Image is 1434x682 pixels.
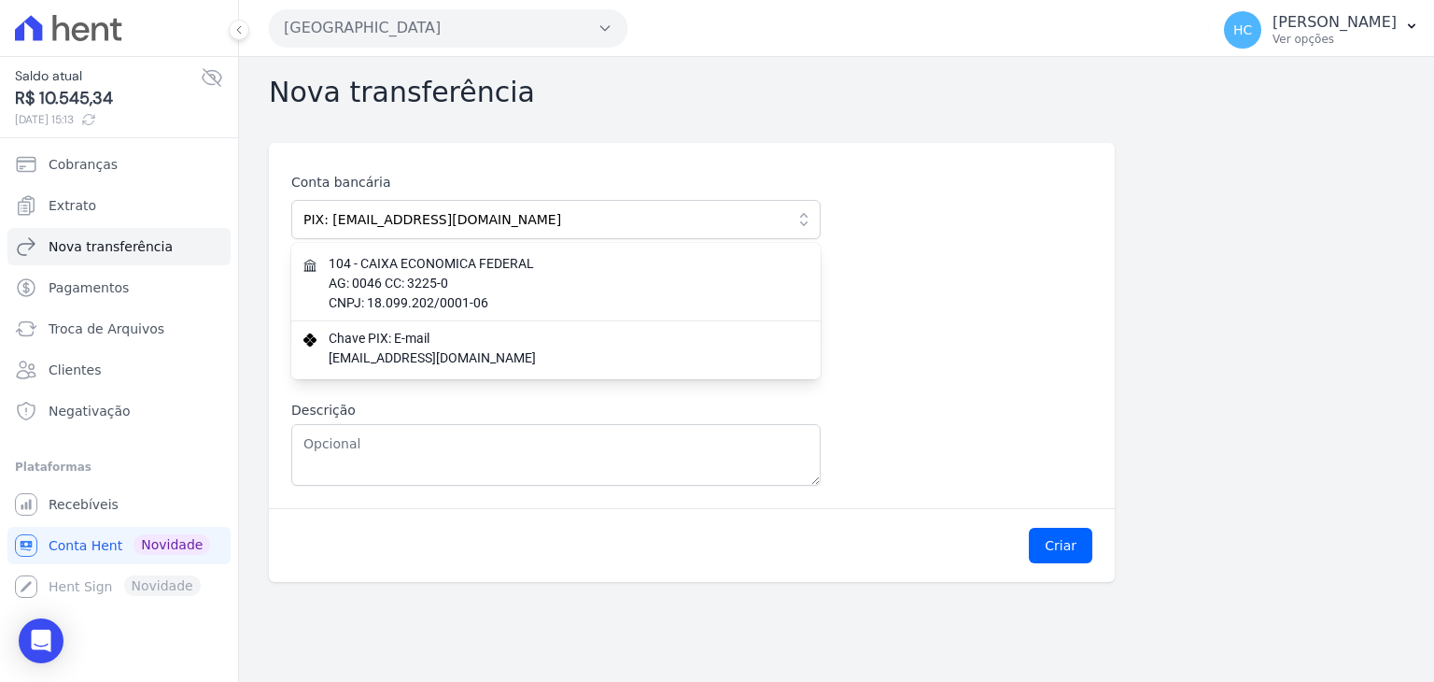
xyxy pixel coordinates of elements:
[329,254,787,274] span: 104 - CAIXA ECONOMICA FEDERAL
[49,237,173,256] span: Nova transferência
[269,9,627,47] button: [GEOGRAPHIC_DATA]
[7,486,231,523] a: Recebíveis
[134,534,210,555] span: Novidade
[15,456,223,478] div: Plataformas
[1233,23,1252,36] span: HC
[15,111,201,128] span: [DATE] 15:13
[49,495,119,514] span: Recebíveis
[7,228,231,265] a: Nova transferência
[1029,528,1092,563] button: Criar
[7,527,231,564] a: Conta Hent Novidade
[49,361,101,379] span: Clientes
[7,146,231,183] a: Cobranças
[1272,32,1397,47] p: Ver opções
[15,146,223,605] nav: Sidebar
[291,173,821,192] label: Conta bancária
[15,66,201,86] span: Saldo atual
[49,278,129,297] span: Pagamentos
[329,293,787,313] span: CNPJ: 18.099.202/0001-06
[1209,4,1434,56] button: HC [PERSON_NAME] Ver opções
[49,536,122,555] span: Conta Hent
[329,329,787,348] span: Chave PIX: E-mail
[7,187,231,224] a: Extrato
[19,618,63,663] div: Open Intercom Messenger
[291,401,821,420] label: Descrição
[7,310,231,348] a: Troca de Arquivos
[7,269,231,306] a: Pagamentos
[49,196,96,215] span: Extrato
[15,86,201,111] span: R$ 10.545,34
[7,351,231,389] a: Clientes
[49,402,131,420] span: Negativação
[1272,13,1397,32] p: [PERSON_NAME]
[329,348,787,368] span: [EMAIL_ADDRESS][DOMAIN_NAME]
[7,392,231,430] a: Negativação
[269,76,1404,109] h2: Nova transferência
[329,274,787,293] span: AG: 0046 CC: 3225-0
[49,320,164,338] span: Troca de Arquivos
[49,155,118,174] span: Cobranças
